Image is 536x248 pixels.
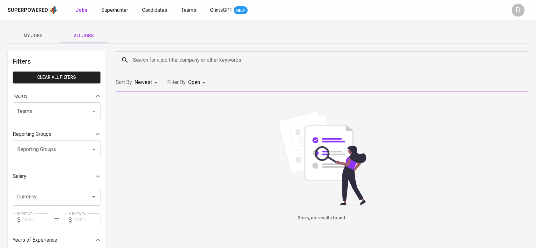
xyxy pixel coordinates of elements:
a: GlintsGPT NEW [210,6,248,14]
input: Value [74,213,100,226]
input: Value [23,213,49,226]
p: Newest [134,79,152,86]
button: Open [89,107,98,116]
div: Reporting Groups [13,128,100,141]
p: Reporting Groups [13,130,52,138]
p: Salary [13,173,26,180]
img: app logo [49,5,58,15]
div: Years of Experience [13,234,100,246]
div: Teams [13,90,100,102]
span: All Jobs [62,32,106,40]
span: GlintsGPT [210,7,232,13]
p: Teams [13,92,28,100]
div: Superpowered [8,7,48,14]
b: Jobs [76,7,87,13]
span: Open [188,79,200,85]
a: Teams [181,6,197,14]
a: Superhunter [101,6,129,14]
span: Candidates [142,7,167,13]
button: Open [89,145,98,154]
a: Jobs [76,6,89,14]
button: Clear All filters [13,72,100,83]
div: R [512,4,525,17]
p: Filter By [167,79,186,86]
img: file_searching.svg [274,110,370,205]
p: Years of Experience [13,236,57,244]
h6: Sorry, no results found. [116,215,528,222]
a: Candidates [142,6,168,14]
h6: Filters [13,56,100,66]
span: My Jobs [11,32,55,40]
button: Open [89,192,98,201]
div: Salary [13,170,100,183]
div: Open [188,77,208,88]
a: Superpoweredapp logo [8,5,58,15]
span: Clear All filters [18,73,95,81]
span: NEW [234,7,248,14]
span: Teams [181,7,196,13]
span: Superhunter [101,7,128,13]
div: Newest [134,77,160,88]
p: Sort By [116,79,132,86]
